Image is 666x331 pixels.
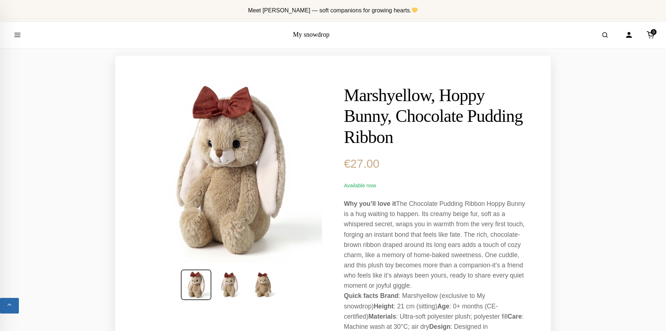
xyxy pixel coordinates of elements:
[508,313,522,320] strong: Care
[380,292,399,299] strong: Brand
[344,157,379,170] span: 27.00
[344,183,376,188] span: Available now
[344,292,378,299] strong: Quick facts
[595,25,615,45] button: Open search
[344,157,350,170] span: €
[248,7,418,13] span: Meet [PERSON_NAME] — soft companions for growing hearts.
[6,3,660,19] div: Announcement
[368,313,396,320] strong: Materials
[215,270,244,299] img: Marshyellow, Hoppy Bunny, Chocolate Pudding Ribbon - Gallery Image
[293,31,330,38] a: My snowdrop
[621,27,637,43] a: Account
[643,27,659,43] a: Cart
[7,25,28,45] button: Open menu
[412,7,418,13] img: 💛
[248,270,277,299] img: Marshyellow, Hoppy Bunny, Chocolate Pudding Ribbon - Gallery Image
[344,85,529,148] h1: Marshyellow, Hoppy Bunny, Chocolate Pudding Ribbon
[344,199,529,291] p: The Chocolate Pudding Ribbon Hoppy Bunny is a hug waiting to happen. Its creamy beige fur, soft a...
[651,29,657,35] span: 0
[181,270,211,300] img: Marshyellow, Hoppy Bunny, Chocolate Pudding Ribbon - Main Image
[437,303,449,310] strong: Age
[344,200,396,207] strong: Why you’ll love it
[429,323,451,330] strong: Design
[137,77,322,263] img: Marshyellow, Hoppy Bunny, Chocolate Pudding Ribbon - Product Image
[374,303,394,310] strong: Height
